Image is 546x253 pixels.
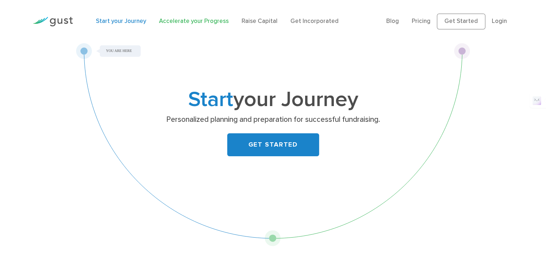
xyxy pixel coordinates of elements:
[386,18,399,25] a: Blog
[188,87,233,112] span: Start
[290,18,339,25] a: Get Incorporated
[159,18,229,25] a: Accelerate your Progress
[437,14,485,29] a: Get Started
[96,18,146,25] a: Start your Journey
[131,90,415,110] h1: your Journey
[134,115,412,125] p: Personalized planning and preparation for successful fundraising.
[412,18,430,25] a: Pricing
[492,18,507,25] a: Login
[242,18,277,25] a: Raise Capital
[33,17,73,27] img: Gust Logo
[227,133,319,156] a: GET STARTED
